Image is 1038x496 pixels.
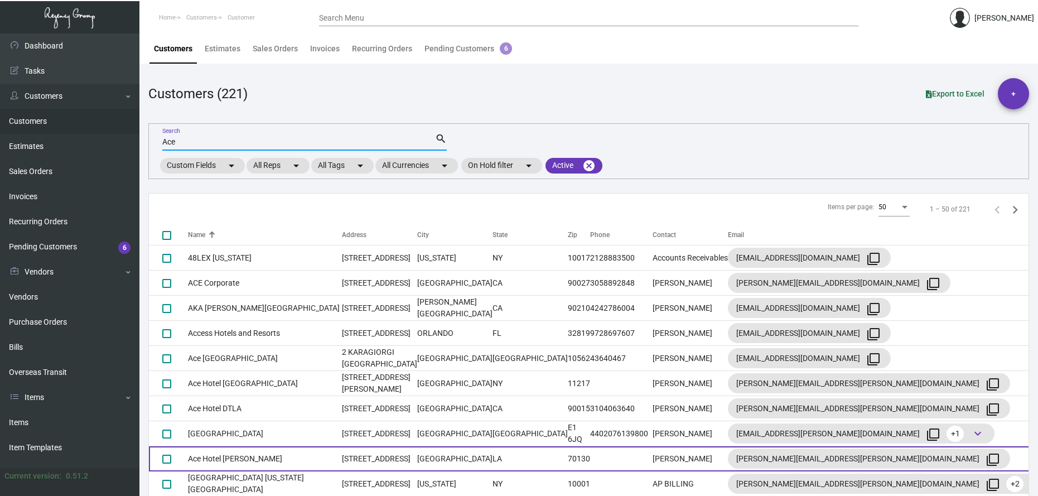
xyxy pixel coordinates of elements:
mat-chip: Custom Fields [160,158,245,174]
td: [GEOGRAPHIC_DATA] [417,396,493,421]
mat-icon: arrow_drop_down [354,159,367,172]
div: Estimates [205,43,240,55]
div: Recurring Orders [352,43,412,55]
mat-select: Items per page: [878,204,910,211]
div: [EMAIL_ADDRESS][DOMAIN_NAME] [736,249,882,267]
div: City [417,230,429,240]
td: [GEOGRAPHIC_DATA] [417,271,493,296]
div: [PERSON_NAME][EMAIL_ADDRESS][DOMAIN_NAME] [736,274,942,292]
td: [GEOGRAPHIC_DATA] [188,421,342,446]
td: ORLANDO [417,321,493,346]
td: [GEOGRAPHIC_DATA] [417,346,493,371]
div: [EMAIL_ADDRESS][DOMAIN_NAME] [736,324,882,342]
td: [STREET_ADDRESS] [342,271,417,296]
mat-icon: arrow_drop_down [289,159,303,172]
div: Pending Customers [424,43,512,55]
div: [EMAIL_ADDRESS][PERSON_NAME][DOMAIN_NAME] [736,425,986,442]
td: E1 6JQ [568,421,590,446]
td: [PERSON_NAME] [653,371,728,396]
td: ACE Corporate [188,271,342,296]
td: [STREET_ADDRESS] [342,446,417,471]
td: 32819 [568,321,590,346]
td: [PERSON_NAME] [653,271,728,296]
td: 70130 [568,446,590,471]
div: [PERSON_NAME] [974,12,1034,24]
td: 43640467 [590,346,653,371]
div: Items per page: [828,202,874,212]
td: Ace [GEOGRAPHIC_DATA] [188,346,342,371]
mat-chip: Active [545,158,602,174]
div: State [493,230,568,240]
mat-chip: All Currencies [375,158,458,174]
div: Sales Orders [253,43,298,55]
span: Home [159,14,176,21]
td: FL [493,321,568,346]
mat-icon: filter_none [867,353,880,366]
img: admin@bootstrapmaster.com [950,8,970,28]
td: [GEOGRAPHIC_DATA] [417,446,493,471]
td: [STREET_ADDRESS][PERSON_NAME] [342,371,417,396]
div: Contact [653,230,676,240]
button: + [998,78,1029,109]
td: 9728697607 [590,321,653,346]
span: keyboard_arrow_down [971,427,984,440]
td: 10562 [568,346,590,371]
mat-icon: filter_none [867,252,880,266]
div: Customers [154,43,192,55]
mat-icon: filter_none [867,302,880,316]
button: Export to Excel [917,84,993,104]
button: Next page [1006,200,1024,218]
mat-icon: arrow_drop_down [225,159,238,172]
span: 50 [878,203,886,211]
td: 11217 [568,371,590,396]
td: [PERSON_NAME] [653,396,728,421]
td: 3058892848 [590,271,653,296]
div: State [493,230,508,240]
td: 2128883500 [590,245,653,271]
div: Name [188,230,205,240]
td: [STREET_ADDRESS] [342,396,417,421]
mat-icon: filter_none [986,378,1000,391]
mat-icon: filter_none [867,328,880,341]
td: Ace Hotel [GEOGRAPHIC_DATA] [188,371,342,396]
td: [PERSON_NAME] [653,346,728,371]
mat-icon: filter_none [926,277,940,291]
div: 1 – 50 of 221 [930,204,971,214]
div: 0.51.2 [66,470,88,482]
td: Access Hotels and Resorts [188,321,342,346]
div: [PERSON_NAME][EMAIL_ADDRESS][PERSON_NAME][DOMAIN_NAME] [736,450,1002,468]
div: Zip [568,230,577,240]
mat-icon: filter_none [986,453,1000,466]
mat-icon: arrow_drop_down [522,159,535,172]
button: Previous page [988,200,1006,218]
div: Phone [590,230,610,240]
mat-icon: cancel [582,159,596,172]
div: Customers (221) [148,84,248,104]
td: NY [493,371,568,396]
mat-icon: filter_none [926,428,940,441]
span: Customer [228,14,255,21]
span: Customers [186,14,217,21]
td: [STREET_ADDRESS] [342,321,417,346]
td: 4242786004 [590,296,653,321]
div: Address [342,230,417,240]
mat-chip: On Hold filter [461,158,542,174]
td: NY [493,245,568,271]
mat-chip: All Tags [311,158,374,174]
td: [PERSON_NAME][GEOGRAPHIC_DATA] [417,296,493,321]
td: CA [493,271,568,296]
div: [PERSON_NAME][EMAIL_ADDRESS][PERSON_NAME][DOMAIN_NAME] [736,374,1002,392]
td: CA [493,396,568,421]
td: 90027 [568,271,590,296]
td: [GEOGRAPHIC_DATA] [493,346,568,371]
td: 4402076139800 [590,421,653,446]
td: 90210 [568,296,590,321]
div: [PERSON_NAME][EMAIL_ADDRESS][PERSON_NAME][DOMAIN_NAME] [736,399,1002,417]
span: +1 [947,426,964,442]
td: 2 KARAGIORGI [GEOGRAPHIC_DATA] [342,346,417,371]
div: Phone [590,230,653,240]
div: Name [188,230,342,240]
div: [EMAIL_ADDRESS][DOMAIN_NAME] [736,299,882,317]
mat-icon: filter_none [986,403,1000,416]
td: [US_STATE] [417,245,493,271]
